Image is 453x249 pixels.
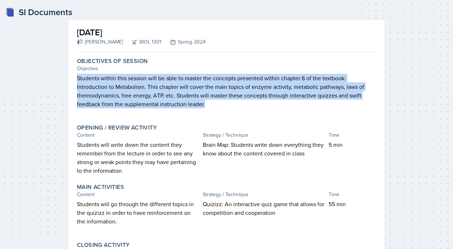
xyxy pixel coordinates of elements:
[329,140,376,149] p: 5 min
[203,191,326,198] div: Strategy / Technique
[77,124,157,131] label: Opening / Review Activity
[77,241,129,249] label: Closing Activity
[77,74,376,108] p: Students within this session will be able to master the concepts presented within chapter 6 of th...
[203,140,326,158] p: Brain Map: Students write down everything they know about the content covered in class
[123,38,161,46] div: BIOL 1301
[77,200,200,226] p: Students will go through the different topics in the quizizz in order to have reinforcement on th...
[77,131,200,139] div: Content
[77,140,200,175] p: Students will write down the content they remember from the lecture in order to see any strong or...
[77,26,206,39] h2: [DATE]
[77,184,124,191] label: Main Activities
[77,65,376,72] div: Objective
[203,200,326,217] p: Quizizz: An interactive quiz game that allows for competition and cooperation
[161,38,206,46] div: Spring 2024
[203,131,326,139] div: Strategy / Technique
[6,6,72,19] a: SI Documents
[329,191,376,198] div: Time
[77,191,200,198] div: Content
[329,131,376,139] div: Time
[77,38,123,46] div: [PERSON_NAME]
[77,58,148,65] label: Objectives of Session
[329,200,376,208] p: 55 min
